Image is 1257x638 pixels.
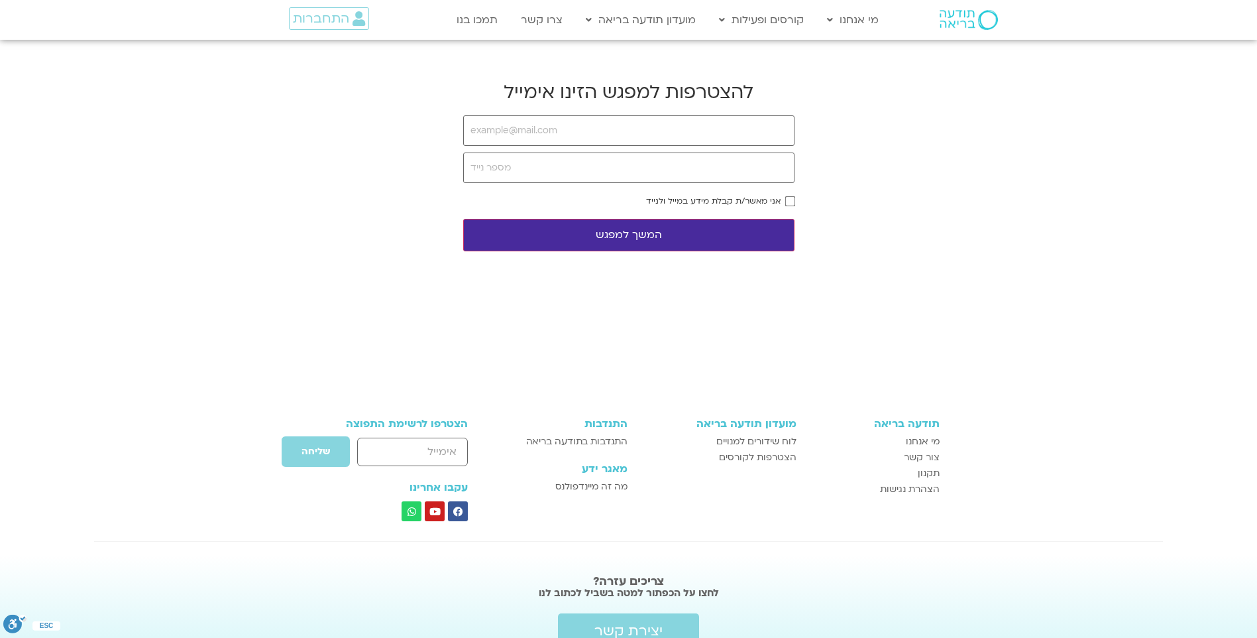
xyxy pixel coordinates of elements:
a: מועדון תודעה בריאה [579,7,702,32]
input: מספר נייד [463,153,794,183]
input: אימייל [357,438,468,466]
span: שליחה [301,446,330,457]
a: מי אנחנו [820,7,885,32]
h2: צריכים עזרה? [284,575,973,588]
a: תקנון [810,466,940,481]
label: אני מאשר/ת קבלת מידע במייל ולנייד [646,196,781,206]
h2: לחצו על הכפתור למטה בשביל לכתוב לנו [284,586,973,600]
span: מי אנחנו [906,434,940,450]
a: התנדבות בתודעה בריאה [504,434,627,450]
a: לוח שידורים למנויים [641,434,796,450]
a: צרו קשר [514,7,569,32]
a: מה זה מיינדפולנס [504,479,627,495]
span: מה זה מיינדפולנס [555,479,628,495]
span: התנדבות בתודעה בריאה [526,434,628,450]
span: התחברות [293,11,349,26]
a: התחברות [289,7,369,30]
img: תודעה בריאה [940,10,998,30]
h3: מועדון תודעה בריאה [641,418,796,430]
a: מי אנחנו [810,434,940,450]
button: המשך למפגש [463,219,794,251]
form: טופס חדש [318,436,468,474]
a: הצהרת נגישות [810,481,940,497]
a: תמכו בנו [450,7,504,32]
span: תקנון [918,466,940,481]
span: הצטרפות לקורסים [719,450,796,466]
span: לוח שידורים למנויים [716,434,796,450]
h3: התנדבות [504,418,627,430]
h2: להצטרפות למפגש הזינו אימייל [463,80,794,105]
h3: מאגר ידע [504,463,627,475]
a: קורסים ופעילות [712,7,810,32]
a: צור קשר [810,450,940,466]
h3: תודעה בריאה [810,418,940,430]
h3: הצטרפו לרשימת התפוצה [318,418,468,430]
a: הצטרפות לקורסים [641,450,796,466]
input: example@mail.com [463,115,794,146]
button: שליחה [281,436,351,468]
span: הצהרת נגישות [880,481,940,497]
span: צור קשר [904,450,940,466]
h3: עקבו אחרינו [318,481,468,493]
